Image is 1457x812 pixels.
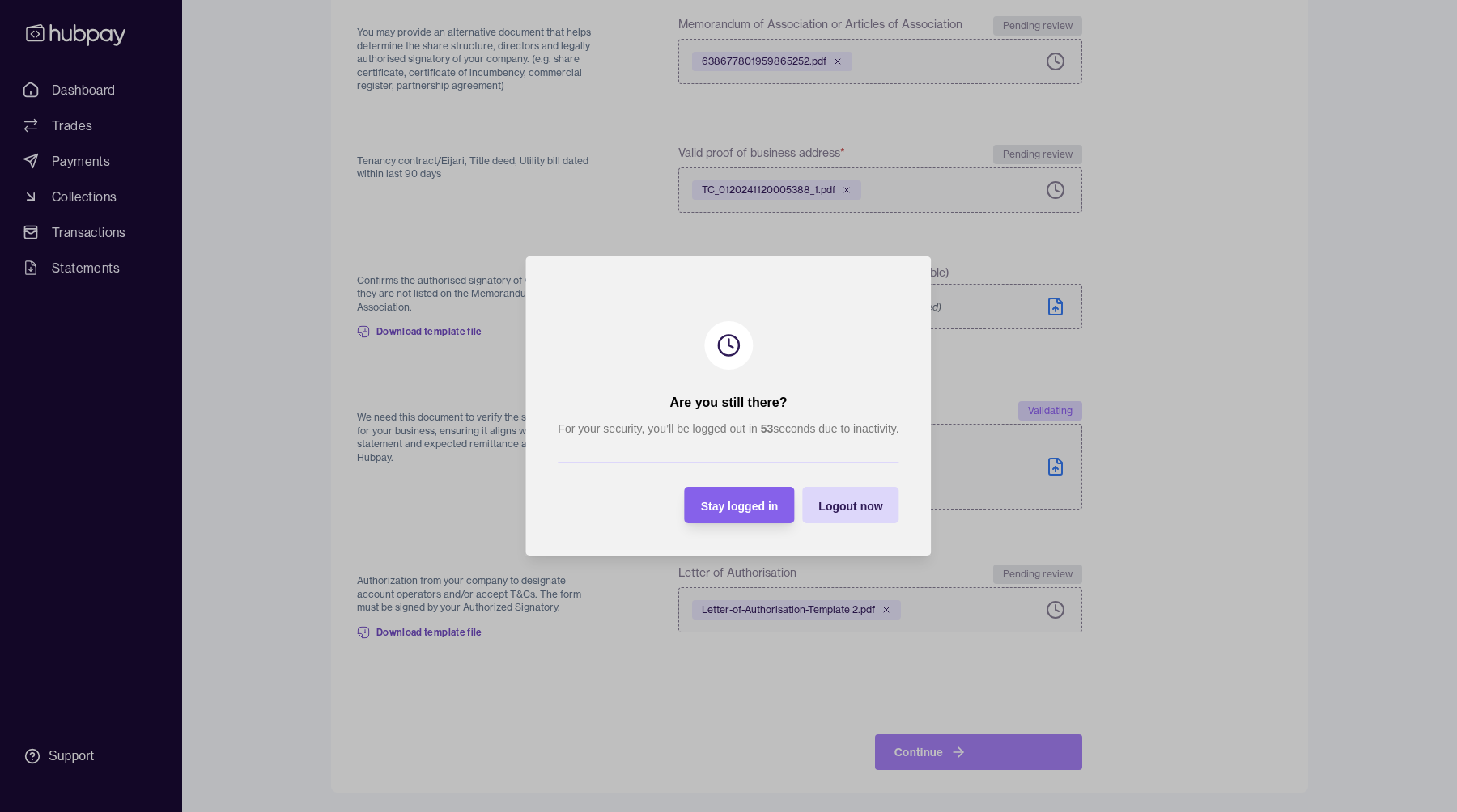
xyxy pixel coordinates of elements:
strong: 53 [761,422,774,435]
p: For your security, you’ll be logged out in seconds due to inactivity. [558,420,898,438]
span: Stay logged in [701,500,779,513]
h2: Are you still there? [670,394,788,412]
button: Stay logged in [685,487,795,523]
button: Logout now [802,487,898,523]
span: Logout now [818,500,882,513]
